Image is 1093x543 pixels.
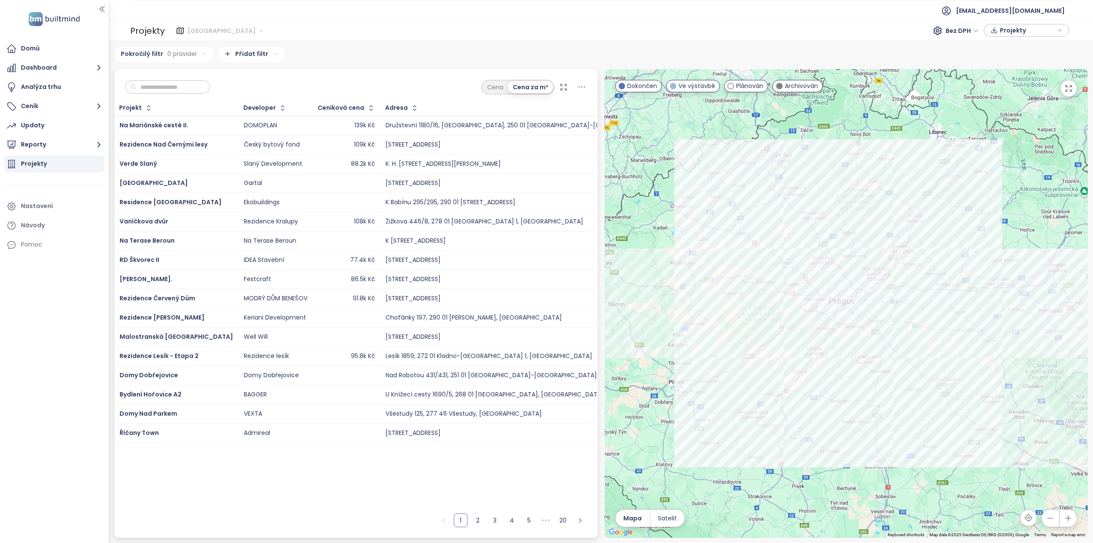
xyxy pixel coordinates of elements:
[888,532,924,538] button: Keyboard shortcuts
[1000,24,1055,37] span: Projekty
[244,295,307,302] div: MODRÝ DŮM BENEŠOV
[244,256,284,264] div: IDEA Stavební
[607,527,635,538] a: Open this area in Google Maps (opens a new window)
[1051,532,1085,537] a: Report a map error
[21,220,45,231] div: Návody
[187,24,263,37] span: Středočeský kraj
[650,510,684,527] button: Satelit
[4,98,104,115] button: Ceník
[351,160,375,168] div: 88.2k Kč
[4,117,104,134] a: Updaty
[120,198,222,206] a: Residence [GEOGRAPHIC_DATA]
[244,333,268,341] div: Well Will
[471,514,484,527] a: 2
[386,122,857,129] div: Družstevní 1180/16, [GEOGRAPHIC_DATA], 250 01 [GEOGRAPHIC_DATA]-[GEOGRAPHIC_DATA]-[GEOGRAPHIC_DAT...
[607,527,635,538] img: Google
[114,47,213,62] div: Pokročilý filtr
[658,514,677,523] span: Satelit
[120,236,175,245] a: Na Terase Beroun
[244,429,270,437] div: Admireal
[386,276,441,283] div: [STREET_ADDRESS]
[573,514,587,527] li: Následující strana
[616,510,650,527] button: Mapa
[354,122,375,129] div: 139k Kč
[120,409,177,418] a: Domy Nad Parkem
[120,294,195,302] span: Rezidence Červený Dům
[785,81,818,91] span: Archivován
[244,276,271,283] div: Festcraft
[506,514,518,527] a: 4
[386,237,446,245] div: K [STREET_ADDRESS]
[4,217,104,234] a: Návody
[120,255,159,264] a: RD Škvorec II
[437,514,450,527] li: Předchozí strana
[244,372,299,379] div: Domy Dobřejovice
[243,105,276,111] div: Developer
[318,105,364,111] div: Ceníková cena
[386,391,604,399] div: U Knížecí cesty 1690/5, 268 01 [GEOGRAPHIC_DATA], [GEOGRAPHIC_DATA]
[120,313,205,322] span: Rezidence [PERSON_NAME]
[120,121,188,129] a: Na Mariánské cestě II.
[386,160,501,168] div: K. H. [STREET_ADDRESS][PERSON_NAME]
[120,159,157,168] a: Verde Slaný
[441,518,446,523] span: left
[120,332,233,341] a: Malostranská [GEOGRAPHIC_DATA]
[218,47,285,62] div: Přidat filtr
[120,390,181,399] a: Bydlení Hořovice A2
[21,158,47,169] div: Projekty
[4,136,104,153] button: Reporty
[120,179,188,187] span: [GEOGRAPHIC_DATA]
[454,514,467,527] a: 1
[437,514,450,527] button: left
[505,514,519,527] li: 4
[4,79,104,96] a: Analýza trhu
[119,105,142,111] div: Projekt
[244,391,267,399] div: BAGGER
[386,314,562,322] div: Choťánky 197, 290 01 [PERSON_NAME], [GEOGRAPHIC_DATA]
[623,514,642,523] span: Mapa
[353,295,375,302] div: 91.8k Kč
[488,514,501,527] a: 3
[120,140,207,149] a: Rezidence Nad Černými lesy
[557,514,570,527] a: 20
[539,514,553,527] li: Následujících 5 stran
[351,276,375,283] div: 86.5k Kč
[120,352,199,360] a: Rezidence Lesík - Etapa 2
[4,40,104,57] a: Domů
[244,352,289,360] div: Rezidence lesík
[386,333,441,341] div: [STREET_ADDRESS]
[21,201,53,211] div: Nastavení
[120,217,168,226] a: Vaníčkova dvůr
[244,237,296,245] div: Na Terase Beroun
[244,199,280,206] div: Ekobuildings
[988,24,1064,37] div: button
[120,429,159,437] a: Říčany Town
[454,514,468,527] li: 1
[244,314,306,322] div: Keriani Development
[21,82,61,92] div: Analýza trhu
[386,179,441,187] div: [STREET_ADDRESS]
[4,198,104,215] a: Nastavení
[573,514,587,527] button: right
[244,410,262,418] div: VEXTA
[4,59,104,76] button: Dashboard
[354,141,375,149] div: 109k Kč
[523,514,535,527] a: 5
[386,352,592,360] div: Lesík 1859, 272 01 Kladno-[GEOGRAPHIC_DATA] 1, [GEOGRAPHIC_DATA]
[354,218,375,226] div: 108k Kč
[26,10,82,28] img: logo
[956,0,1065,21] span: [EMAIL_ADDRESS][DOMAIN_NAME]
[386,141,441,149] div: [STREET_ADDRESS]
[120,371,178,379] span: Domy Dobřejovice
[508,81,553,93] div: Cena za m²
[244,179,262,187] div: Gartal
